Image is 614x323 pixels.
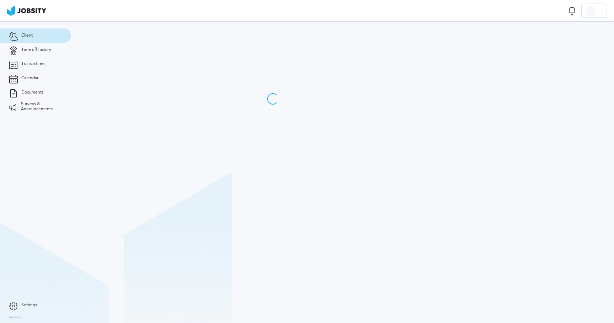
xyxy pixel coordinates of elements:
span: Calendar [21,76,38,81]
span: Client [21,33,33,38]
span: Time off history [21,47,51,52]
img: ab4bad089aa723f57921c736e9817d99.png [7,6,46,16]
span: Documents [21,90,43,95]
label: Version: [9,316,22,320]
span: Settings [21,303,37,308]
span: Transactions [21,62,45,67]
span: Surveys & Announcements [21,102,62,112]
